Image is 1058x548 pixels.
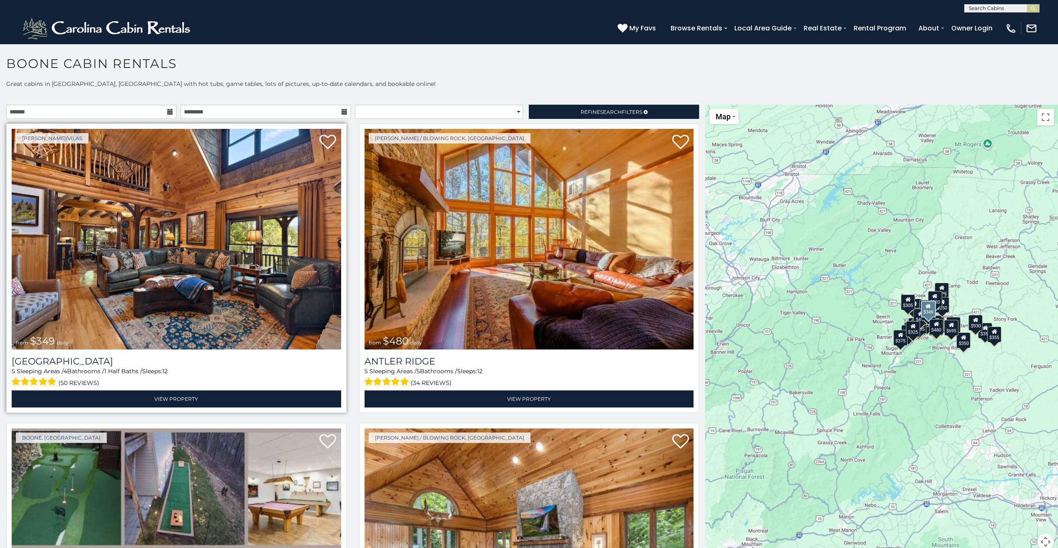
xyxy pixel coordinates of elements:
a: Browse Rentals [666,21,726,35]
span: 1 Half Baths / [104,367,142,375]
button: Change map style [709,109,739,124]
div: $380 [946,317,960,333]
div: $320 [928,291,942,307]
span: 5 [364,367,368,375]
a: About [914,21,943,35]
a: My Favs [618,23,658,34]
a: Antler Ridge from $480 daily [364,129,694,349]
a: Add to favorites [672,134,689,151]
span: Refine Filters [581,109,642,115]
div: $525 [935,283,949,299]
div: $349 [921,301,936,317]
div: $400 [909,318,923,334]
a: [PERSON_NAME] / Blowing Rock, [GEOGRAPHIC_DATA] [369,432,530,443]
img: mail-regular-white.png [1025,23,1037,34]
a: Rental Program [849,21,910,35]
div: $410 [913,309,927,324]
a: Add to favorites [319,433,336,451]
span: from [369,339,381,346]
span: Map [715,112,730,121]
div: $480 [929,319,943,335]
a: Boone, [GEOGRAPHIC_DATA] [16,432,107,443]
div: $325 [906,321,920,337]
span: 4 [63,367,67,375]
div: $355 [987,327,1001,342]
span: 12 [477,367,483,375]
div: $930 [969,315,983,331]
a: Add to favorites [672,433,689,451]
span: daily [410,339,422,346]
div: $695 [944,320,958,336]
div: $395 [930,315,944,331]
a: View Property [364,390,694,407]
a: Owner Login [947,21,997,35]
div: Sleeping Areas / Bathrooms / Sleeps: [12,367,341,388]
a: Add to favorites [319,134,336,151]
span: $480 [383,335,409,347]
img: Diamond Creek Lodge [12,129,341,349]
a: Real Estate [799,21,846,35]
span: 12 [162,367,168,375]
a: [PERSON_NAME] / Blowing Rock, [GEOGRAPHIC_DATA] [369,133,530,143]
h3: Diamond Creek Lodge [12,356,341,367]
div: $305 [901,294,915,310]
span: from [16,339,28,346]
img: phone-regular-white.png [1005,23,1017,34]
a: [PERSON_NAME]/Vilas [16,133,88,143]
span: 5 [417,367,420,375]
button: Toggle fullscreen view [1037,109,1054,126]
span: (50 reviews) [58,377,99,388]
span: 5 [12,367,15,375]
span: $349 [30,335,55,347]
div: $250 [935,297,949,313]
span: My Favs [629,23,656,33]
div: Sleeping Areas / Bathrooms / Sleeps: [364,367,694,388]
a: Local Area Guide [730,21,796,35]
span: Search [600,109,622,115]
a: Antler Ridge [364,356,694,367]
a: RefineSearchFilters [529,105,699,119]
a: Diamond Creek Lodge from $349 daily [12,129,341,349]
div: $565 [919,300,933,316]
span: (34 reviews) [411,377,452,388]
div: $355 [978,323,992,339]
div: $375 [893,330,907,346]
div: $350 [957,332,971,348]
span: daily [57,339,68,346]
img: White-1-2.png [21,16,194,41]
a: [GEOGRAPHIC_DATA] [12,356,341,367]
a: View Property [12,390,341,407]
img: Antler Ridge [364,129,694,349]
